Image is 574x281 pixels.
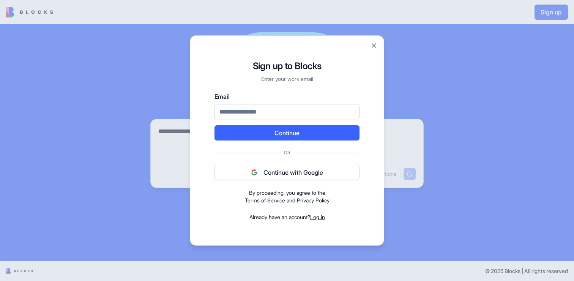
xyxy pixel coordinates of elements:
div: and [214,189,360,204]
p: Enter your work email [214,75,360,83]
h1: Sign up to Blocks [214,60,360,72]
a: Terms of Service [245,197,285,204]
button: Continue with Google [214,165,360,180]
button: Close [370,42,378,49]
button: Continue [214,125,360,140]
span: Or [281,150,293,156]
img: google logo [251,169,257,175]
label: Email [214,92,360,101]
a: Log in [310,214,325,220]
a: Privacy Policy [297,197,330,204]
div: Already have an account? [214,213,360,221]
div: By proceeding, you agree to the [214,189,360,197]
